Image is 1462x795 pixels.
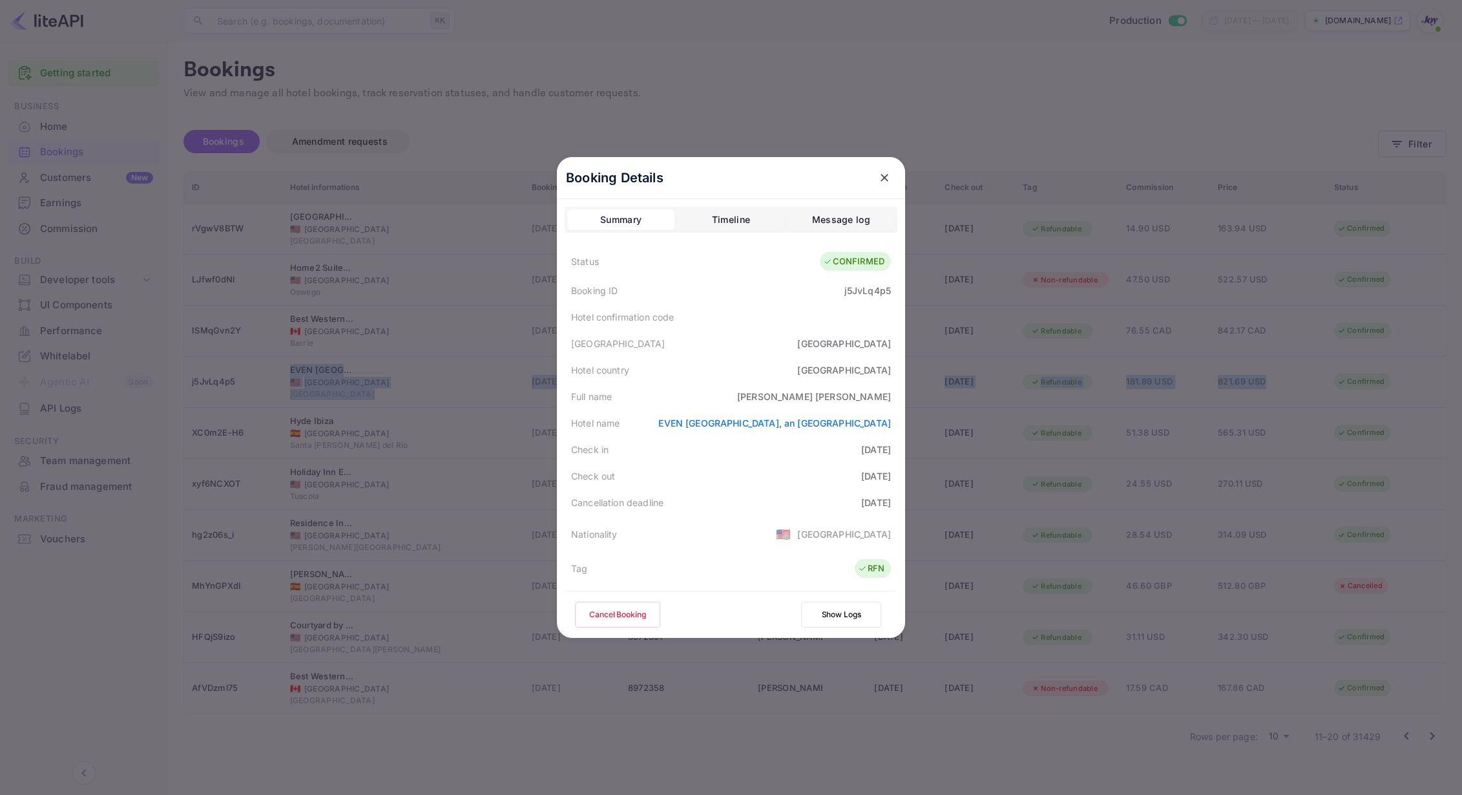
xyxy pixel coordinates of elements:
[571,527,618,541] div: Nationality
[797,363,891,377] div: [GEOGRAPHIC_DATA]
[571,337,665,350] div: [GEOGRAPHIC_DATA]
[873,166,896,189] button: close
[801,602,881,628] button: Show Logs
[861,443,891,456] div: [DATE]
[575,602,660,628] button: Cancel Booking
[844,284,891,297] div: j5JvLq4p5
[858,562,884,575] div: RFN
[861,469,891,483] div: [DATE]
[571,310,674,324] div: Hotel confirmation code
[788,209,895,230] button: Message log
[571,255,599,268] div: Status
[823,255,884,268] div: CONFIRMED
[712,212,750,228] div: Timeline
[571,496,663,509] div: Cancellation deadline
[861,496,891,509] div: [DATE]
[571,416,620,430] div: Hotel name
[737,390,891,403] div: [PERSON_NAME] [PERSON_NAME]
[797,337,891,350] div: [GEOGRAPHIC_DATA]
[797,527,891,541] div: [GEOGRAPHIC_DATA]
[677,209,784,230] button: Timeline
[571,363,629,377] div: Hotel country
[658,418,891,429] a: EVEN [GEOGRAPHIC_DATA], an [GEOGRAPHIC_DATA]
[571,562,587,575] div: Tag
[812,212,870,228] div: Message log
[567,209,674,230] button: Summary
[571,390,612,403] div: Full name
[600,212,642,228] div: Summary
[571,284,618,297] div: Booking ID
[776,522,791,546] span: United States
[571,469,615,483] div: Check out
[571,443,609,456] div: Check in
[566,168,663,187] p: Booking Details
